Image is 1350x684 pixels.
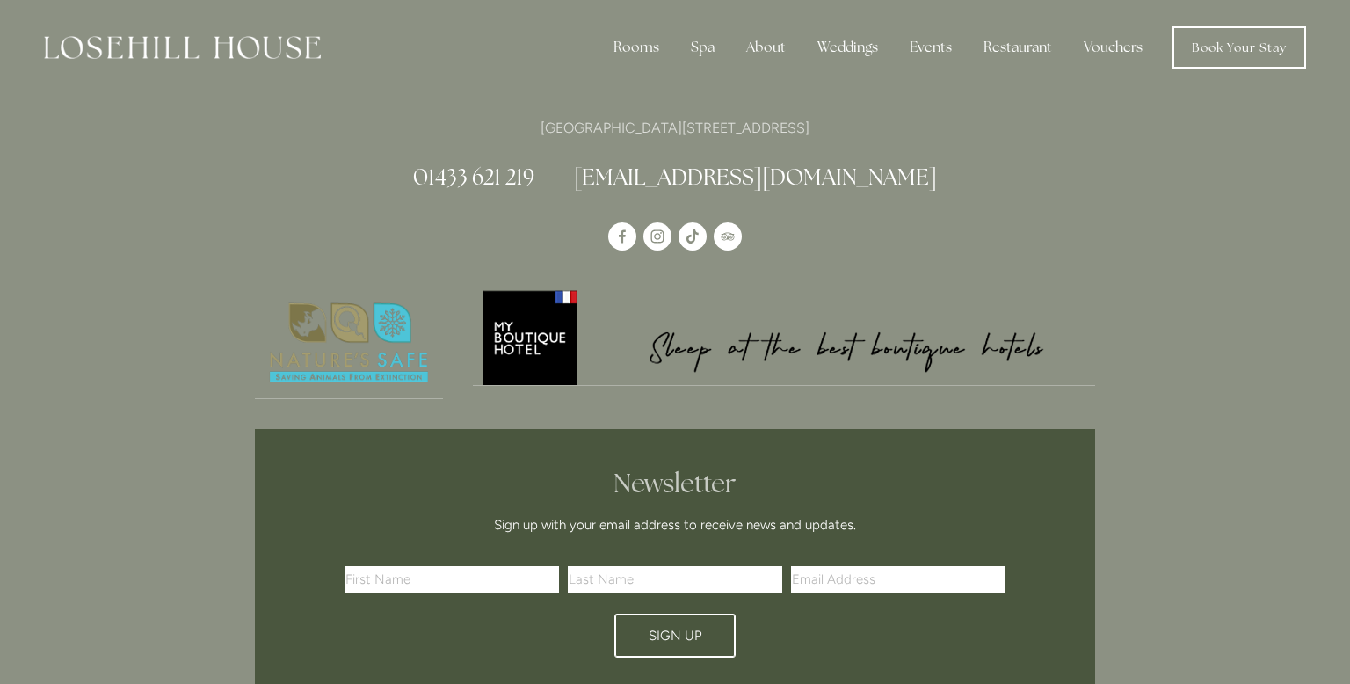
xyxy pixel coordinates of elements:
[714,222,742,251] a: TripAdvisor
[791,566,1005,593] input: Email Address
[643,222,671,251] a: Instagram
[255,116,1095,140] p: [GEOGRAPHIC_DATA][STREET_ADDRESS]
[649,628,702,644] span: Sign Up
[608,222,636,251] a: Losehill House Hotel & Spa
[473,287,1096,386] a: My Boutique Hotel - Logo
[732,30,800,65] div: About
[413,163,534,191] a: 01433 621 219
[574,163,937,191] a: [EMAIL_ADDRESS][DOMAIN_NAME]
[677,30,729,65] div: Spa
[351,514,999,535] p: Sign up with your email address to receive news and updates.
[614,614,736,658] button: Sign Up
[803,30,892,65] div: Weddings
[679,222,707,251] a: TikTok
[345,566,559,593] input: First Name
[44,36,321,59] img: Losehill House
[568,566,782,593] input: Last Name
[599,30,673,65] div: Rooms
[255,287,443,399] a: Nature's Safe - Logo
[1172,26,1306,69] a: Book Your Stay
[351,468,999,499] h2: Newsletter
[473,287,1096,385] img: My Boutique Hotel - Logo
[969,30,1066,65] div: Restaurant
[255,287,443,398] img: Nature's Safe - Logo
[896,30,966,65] div: Events
[1070,30,1157,65] a: Vouchers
